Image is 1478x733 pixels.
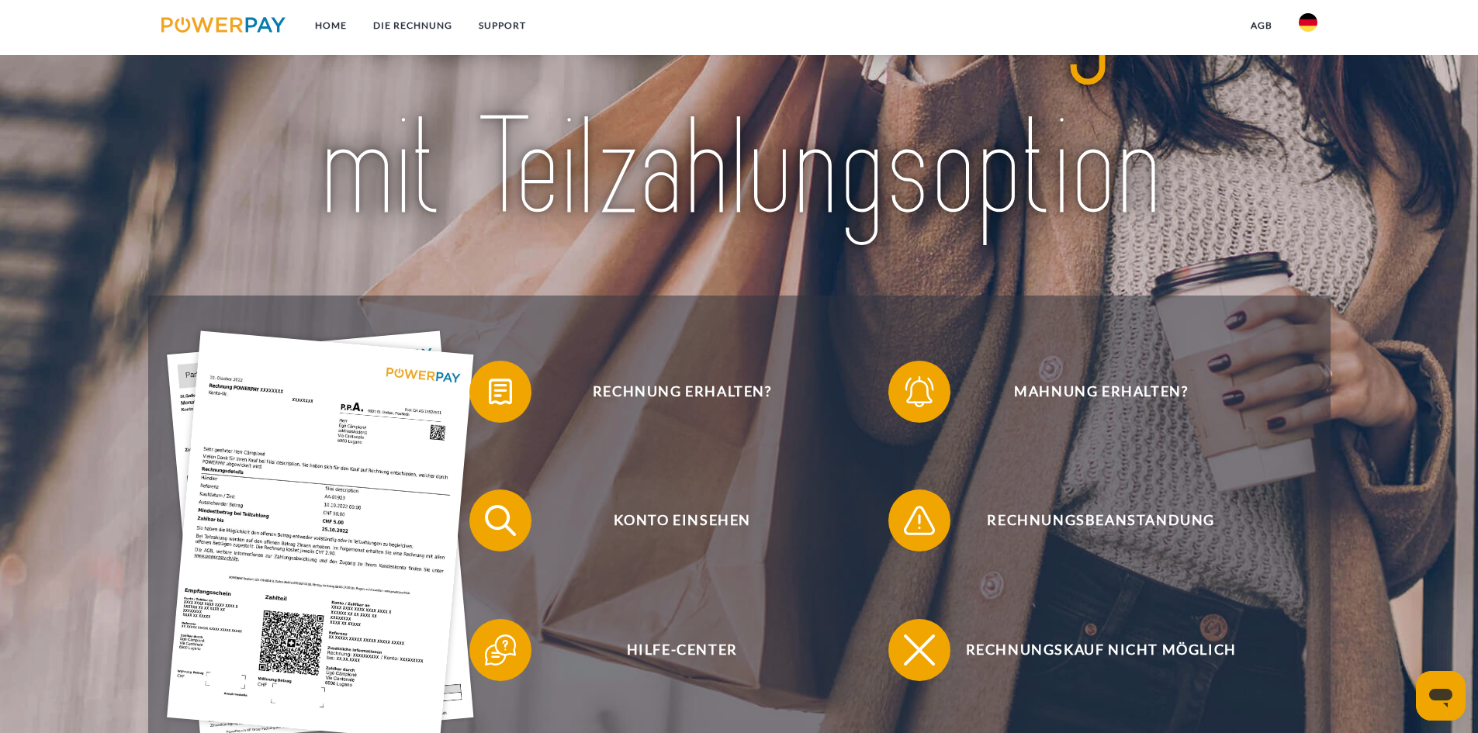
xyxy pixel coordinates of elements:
button: Rechnungsbeanstandung [888,489,1292,551]
img: de [1299,13,1317,32]
img: qb_search.svg [481,501,520,540]
a: Home [302,12,360,40]
img: qb_help.svg [481,631,520,669]
button: Mahnung erhalten? [888,361,1292,423]
span: Rechnungsbeanstandung [911,489,1291,551]
img: qb_bell.svg [900,372,939,411]
iframe: Schaltfläche zum Öffnen des Messaging-Fensters [1416,671,1466,721]
span: Hilfe-Center [492,619,872,681]
button: Rechnungskauf nicht möglich [888,619,1292,681]
span: Konto einsehen [492,489,872,551]
button: Hilfe-Center [469,619,873,681]
img: qb_bill.svg [481,372,520,411]
a: agb [1237,12,1286,40]
img: qb_close.svg [900,631,939,669]
img: qb_warning.svg [900,501,939,540]
img: logo-powerpay.svg [161,17,286,33]
span: Rechnungskauf nicht möglich [911,619,1291,681]
button: Rechnung erhalten? [469,361,873,423]
button: Konto einsehen [469,489,873,551]
a: SUPPORT [466,12,539,40]
span: Rechnung erhalten? [492,361,872,423]
span: Mahnung erhalten? [911,361,1291,423]
a: DIE RECHNUNG [360,12,466,40]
